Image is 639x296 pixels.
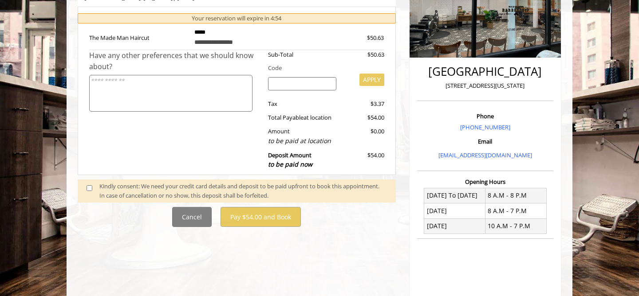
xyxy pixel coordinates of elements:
a: [PHONE_NUMBER] [460,123,510,131]
div: Your reservation will expire in 4:54 [78,13,396,23]
div: to be paid at location [268,136,337,146]
h3: Email [419,138,551,144]
td: 8 A.M - 7 P.M [485,203,546,218]
div: Total Payable [261,113,343,122]
b: Deposit Amount [268,151,312,169]
a: [EMAIL_ADDRESS][DOMAIN_NAME] [438,151,532,159]
div: $50.63 [343,50,384,59]
td: The Made Man Haircut [89,23,188,50]
div: $3.37 [343,99,384,109]
div: Kindly consent: We need your credit card details and deposit to be paid upfront to book this appo... [99,182,387,200]
div: $54.00 [343,113,384,122]
p: [STREET_ADDRESS][US_STATE] [419,81,551,90]
h3: Phone [419,113,551,119]
td: [DATE] [424,203,485,218]
td: [DATE] [424,218,485,234]
h3: Opening Hours [417,179,553,185]
div: $0.00 [343,127,384,146]
div: Sub-Total [261,50,343,59]
button: APPLY [359,74,384,86]
span: to be paid now [268,160,312,168]
td: 8 A.M - 8 P.M [485,188,546,203]
td: 10 A.M - 7 P.M [485,218,546,234]
span: at location [304,113,331,121]
div: Code [261,63,384,73]
div: $54.00 [343,151,384,170]
h2: [GEOGRAPHIC_DATA] [419,65,551,78]
div: $50.63 [335,33,384,43]
div: Tax [261,99,343,109]
div: Have any other preferences that we should know about? [89,50,261,73]
button: Pay $54.00 and Book [221,207,301,227]
div: Amount [261,127,343,146]
td: [DATE] To [DATE] [424,188,485,203]
button: Cancel [172,207,212,227]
